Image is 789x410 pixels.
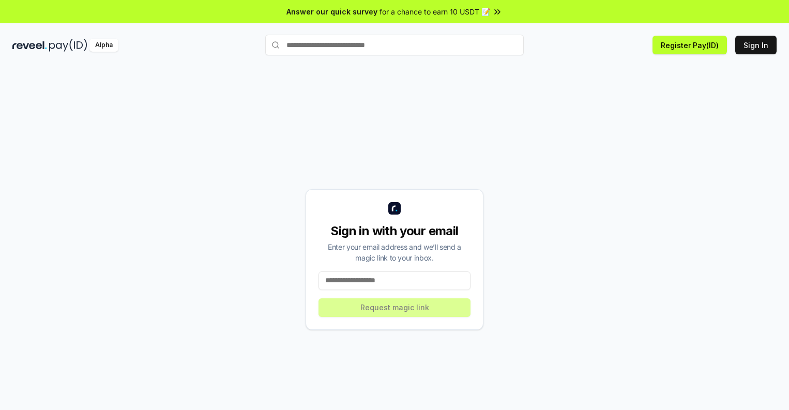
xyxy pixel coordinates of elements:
div: Sign in with your email [318,223,471,239]
div: Enter your email address and we’ll send a magic link to your inbox. [318,241,471,263]
span: for a chance to earn 10 USDT 📝 [380,6,490,17]
img: reveel_dark [12,39,47,52]
button: Register Pay(ID) [653,36,727,54]
div: Alpha [89,39,118,52]
span: Answer our quick survey [286,6,377,17]
img: pay_id [49,39,87,52]
img: logo_small [388,202,401,215]
button: Sign In [735,36,777,54]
